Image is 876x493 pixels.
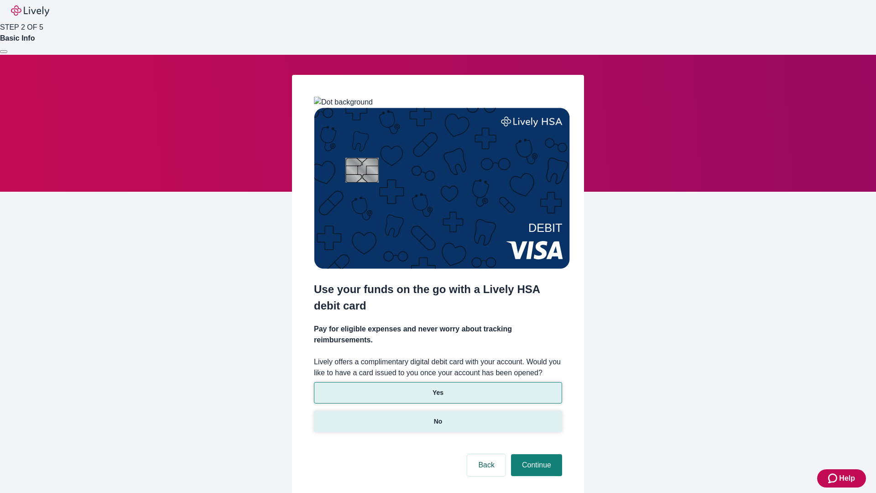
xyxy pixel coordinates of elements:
[839,473,855,484] span: Help
[314,108,570,269] img: Debit card
[314,97,373,108] img: Dot background
[314,357,562,378] label: Lively offers a complimentary digital debit card with your account. Would you like to have a card...
[828,473,839,484] svg: Zendesk support icon
[467,454,506,476] button: Back
[314,324,562,346] h4: Pay for eligible expenses and never worry about tracking reimbursements.
[511,454,562,476] button: Continue
[11,5,49,16] img: Lively
[314,382,562,404] button: Yes
[817,469,866,488] button: Zendesk support iconHelp
[434,417,443,426] p: No
[433,388,443,398] p: Yes
[314,281,562,314] h2: Use your funds on the go with a Lively HSA debit card
[314,411,562,432] button: No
